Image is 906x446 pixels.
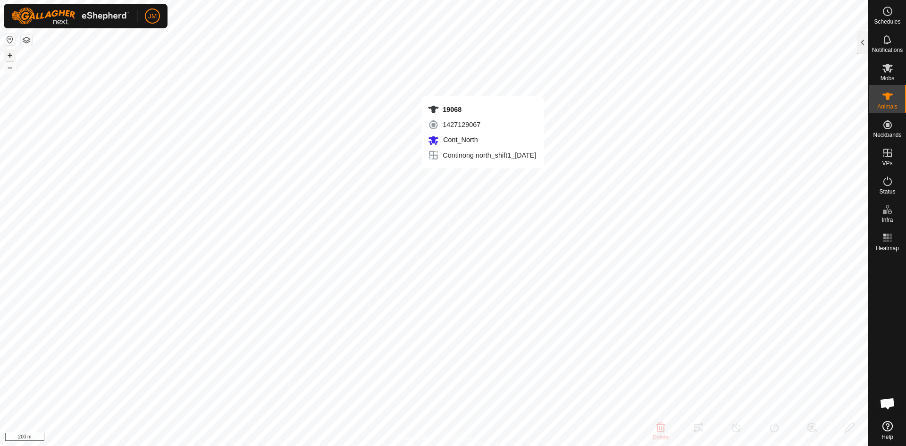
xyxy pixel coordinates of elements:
div: 19068 [428,104,536,115]
span: Mobs [881,76,894,81]
span: JM [148,11,157,21]
a: Contact Us [444,434,471,442]
img: Gallagher Logo [11,8,129,25]
span: Infra [881,217,893,223]
a: Help [869,417,906,444]
span: Neckbands [873,132,901,138]
button: + [4,50,16,61]
a: Privacy Policy [397,434,432,442]
button: Map Layers [21,34,32,46]
span: Heatmap [876,245,899,251]
span: Schedules [874,19,900,25]
span: Cont_North [441,136,478,143]
span: Notifications [872,47,903,53]
button: Reset Map [4,34,16,45]
span: Help [881,434,893,440]
span: VPs [882,160,892,166]
div: Continong north_shift1_[DATE] [428,150,536,161]
div: Open chat [873,389,902,418]
span: Status [879,189,895,194]
button: – [4,62,16,73]
span: Animals [877,104,898,109]
div: 1427129067 [428,119,536,130]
